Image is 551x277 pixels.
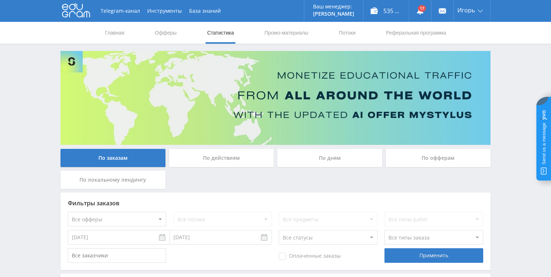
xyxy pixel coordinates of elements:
div: По заказам [60,149,165,167]
a: Потоки [338,22,356,44]
div: По локальному лендингу [60,171,165,189]
p: [PERSON_NAME] [313,11,354,17]
a: Реферальная программа [385,22,447,44]
span: Оплаченные заказы [279,253,341,260]
div: Применить [384,248,483,263]
a: Главная [104,22,125,44]
span: Игорь [457,7,475,13]
input: Все заказчики [68,248,166,263]
div: По действиям [169,149,274,167]
div: По офферам [386,149,491,167]
img: Banner [60,51,491,145]
a: Офферы [154,22,177,44]
a: Промо-материалы [264,22,309,44]
div: По дням [277,149,382,167]
div: Фильтры заказов [68,200,483,206]
p: Ваш менеджер: [313,4,354,9]
a: Статистика [206,22,235,44]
